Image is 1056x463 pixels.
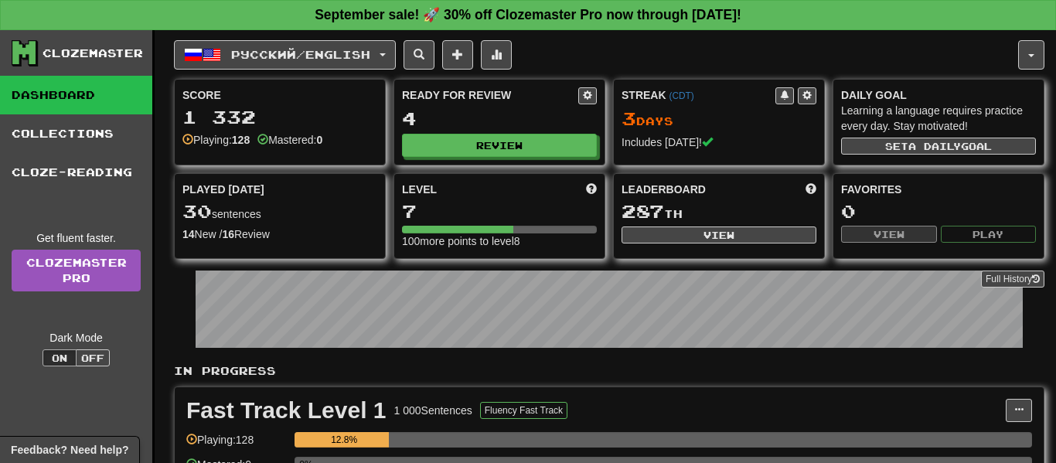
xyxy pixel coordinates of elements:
div: Day s [622,109,816,129]
strong: 16 [222,228,234,240]
button: Review [402,134,597,157]
button: View [841,226,937,243]
button: Seta dailygoal [841,138,1036,155]
div: Playing: [182,132,250,148]
div: 4 [402,109,597,128]
div: Clozemaster [43,46,143,61]
div: th [622,202,816,222]
a: ClozemasterPro [12,250,141,291]
div: Daily Goal [841,87,1036,103]
div: Favorites [841,182,1036,197]
button: Play [941,226,1037,243]
strong: 14 [182,228,195,240]
button: Русский/English [174,40,396,70]
button: On [43,349,77,366]
div: Mastered: [257,132,322,148]
span: Русский / English [231,48,370,61]
a: (CDT) [669,90,693,101]
strong: 0 [316,134,322,146]
span: 287 [622,200,664,222]
strong: 128 [232,134,250,146]
div: 12.8% [299,432,389,448]
div: sentences [182,202,377,222]
div: Score [182,87,377,103]
div: Fast Track Level 1 [186,399,387,422]
span: Played [DATE] [182,182,264,197]
span: 3 [622,107,636,129]
button: Full History [981,271,1044,288]
div: Streak [622,87,775,103]
div: Playing: 128 [186,432,287,458]
div: Dark Mode [12,330,141,346]
span: This week in points, UTC [806,182,816,197]
div: Ready for Review [402,87,578,103]
span: Level [402,182,437,197]
div: Learning a language requires practice every day. Stay motivated! [841,103,1036,134]
button: Off [76,349,110,366]
p: In Progress [174,363,1044,379]
div: 7 [402,202,597,221]
span: a daily [908,141,961,151]
span: Score more points to level up [586,182,597,197]
div: 0 [841,202,1036,221]
span: Open feedback widget [11,442,128,458]
button: More stats [481,40,512,70]
div: 1 000 Sentences [394,403,472,418]
button: Add sentence to collection [442,40,473,70]
div: New / Review [182,226,377,242]
div: Get fluent faster. [12,230,141,246]
button: View [622,226,816,243]
div: 1 332 [182,107,377,127]
div: Includes [DATE]! [622,134,816,150]
button: Fluency Fast Track [480,402,567,419]
span: Leaderboard [622,182,706,197]
button: Search sentences [404,40,434,70]
div: 100 more points to level 8 [402,233,597,249]
span: 30 [182,200,212,222]
strong: September sale! 🚀 30% off Clozemaster Pro now through [DATE]! [315,7,741,22]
